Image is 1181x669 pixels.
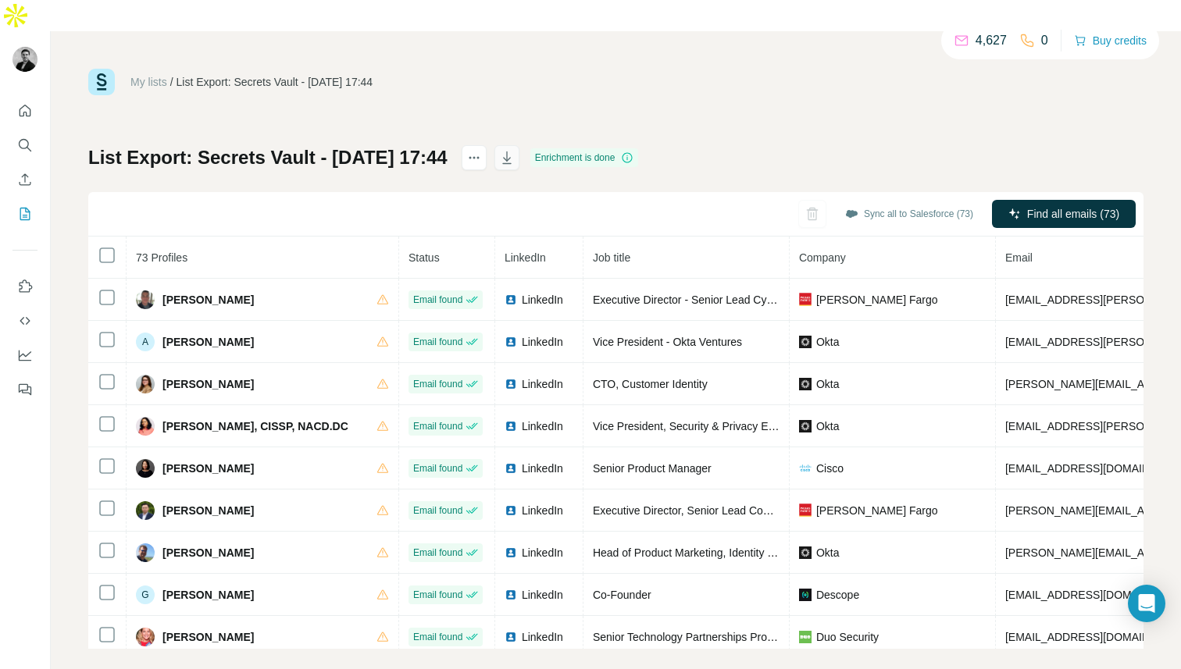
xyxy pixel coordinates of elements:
img: company-logo [799,336,812,348]
button: Search [12,131,37,159]
span: Email found [413,419,462,433]
img: company-logo [799,589,812,601]
span: Status [409,251,440,264]
li: / [170,74,173,90]
span: LinkedIn [522,629,563,645]
span: Co-Founder [593,589,651,601]
button: Buy credits [1074,30,1147,52]
img: LinkedIn logo [505,462,517,475]
img: LinkedIn logo [505,546,517,559]
span: Head of Product Marketing, Identity Security Posture Management [593,546,915,559]
span: LinkedIn [522,292,563,308]
img: company-logo [799,378,812,390]
img: Avatar [136,543,155,562]
button: Enrich CSV [12,165,37,194]
span: Email found [413,293,462,307]
img: Avatar [136,459,155,478]
span: [PERSON_NAME] [162,503,254,518]
span: Senior Technology Partnerships Program Manager [593,631,838,643]
span: Okta [816,334,840,350]
img: LinkedIn logo [505,420,517,432]
img: Avatar [136,290,155,309]
span: Cisco [816,461,844,476]
span: [PERSON_NAME] [162,292,254,308]
span: Email found [413,504,462,518]
span: [PERSON_NAME] [162,461,254,476]
span: Job title [593,251,630,264]
img: company-logo [799,464,812,471]
span: 73 Profiles [136,251,187,264]
span: Vice President - Okta Ventures [593,336,742,348]
img: Avatar [12,47,37,72]
span: LinkedIn [522,334,563,350]
div: Enrichment is done [530,148,639,167]
div: List Export: Secrets Vault - [DATE] 17:44 [177,74,373,90]
button: Feedback [12,375,37,404]
span: LinkedIn [522,545,563,560]
span: LinkedIn [522,376,563,392]
p: 4,627 [976,31,1007,50]
h1: List Export: Secrets Vault - [DATE] 17:44 [88,145,448,170]
img: company-logo [799,504,812,517]
img: Avatar [136,375,155,393]
span: [PERSON_NAME], CISSP, NACD.DC [162,418,348,434]
a: My lists [130,76,167,88]
span: Okta [816,418,840,434]
button: Find all emails (73) [992,200,1136,228]
img: LinkedIn logo [505,589,517,601]
span: Duo Security [816,629,879,645]
span: [PERSON_NAME] Fargo [816,292,938,308]
button: My lists [12,200,37,228]
img: Avatar [136,417,155,436]
img: Avatar [136,628,155,646]
img: LinkedIn logo [505,294,517,306]
span: [PERSON_NAME] [162,376,254,392]
p: 0 [1041,31,1048,50]
span: [PERSON_NAME] [162,629,254,645]
img: Surfe Logo [88,69,115,95]
span: Email found [413,461,462,475]
button: Dashboard [12,341,37,369]
span: Executive Director - Senior Lead Cybersecurity Strategist - Offensive Security Research Team [593,294,1047,306]
img: company-logo [799,420,812,432]
span: CTO, Customer Identity [593,378,708,390]
button: Use Surfe on LinkedIn [12,272,37,301]
span: LinkedIn [522,503,563,518]
button: Use Surfe API [12,307,37,335]
span: [PERSON_NAME] [162,545,254,560]
span: Find all emails (73) [1027,206,1119,222]
img: Avatar [136,501,155,520]
span: Email [1005,251,1033,264]
div: G [136,585,155,604]
span: [PERSON_NAME] [162,334,254,350]
img: LinkedIn logo [505,336,517,348]
span: LinkedIn [522,418,563,434]
span: Executive Director, Senior Lead Compliance Officer - Privacy and Data [593,504,935,517]
img: company-logo [799,293,812,306]
span: Okta [816,545,840,560]
img: company-logo [799,546,812,559]
span: Senior Product Manager [593,462,712,475]
div: A [136,333,155,351]
button: actions [462,145,487,170]
span: LinkedIn [522,587,563,603]
div: Open Intercom Messenger [1128,585,1165,622]
span: Email found [413,546,462,560]
span: LinkedIn [505,251,546,264]
span: Email found [413,588,462,602]
button: Sync all to Salesforce (73) [834,202,984,226]
span: Email found [413,377,462,391]
span: Vice President, Security & Privacy Engineering - Okta | Auth0 [593,420,889,432]
img: LinkedIn logo [505,504,517,517]
span: Email found [413,335,462,349]
span: [PERSON_NAME] [162,587,254,603]
span: LinkedIn [522,461,563,476]
span: Email found [413,630,462,644]
span: Company [799,251,846,264]
span: [PERSON_NAME] Fargo [816,503,938,518]
img: LinkedIn logo [505,631,517,643]
button: Quick start [12,97,37,125]
span: Okta [816,376,840,392]
img: company-logo [799,631,812,643]
img: LinkedIn logo [505,378,517,390]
